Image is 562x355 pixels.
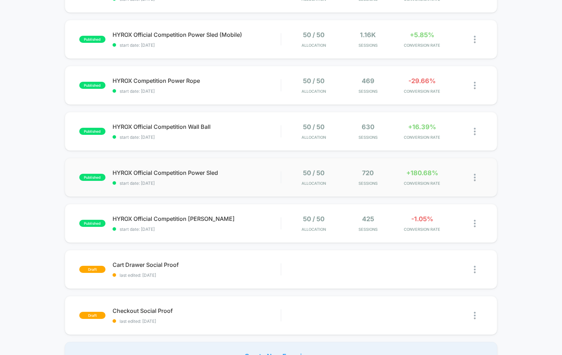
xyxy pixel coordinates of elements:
[362,169,374,177] span: 720
[113,181,281,186] span: start date: [DATE]
[343,89,393,94] span: Sessions
[343,135,393,140] span: Sessions
[79,174,105,181] span: published
[113,261,281,268] span: Cart Drawer Social Proof
[303,31,325,39] span: 50 / 50
[113,77,281,84] span: HYROX Competition Power Rope
[79,266,105,273] span: draft
[113,319,281,324] span: last edited: [DATE]
[362,77,374,85] span: 469
[302,181,326,186] span: Allocation
[474,174,476,181] img: close
[343,43,393,48] span: Sessions
[397,89,447,94] span: CONVERSION RATE
[474,128,476,135] img: close
[302,135,326,140] span: Allocation
[302,43,326,48] span: Allocation
[408,123,436,131] span: +16.39%
[302,89,326,94] span: Allocation
[113,134,281,140] span: start date: [DATE]
[408,77,436,85] span: -29.66%
[406,169,438,177] span: +180.68%
[411,215,433,223] span: -1.05%
[113,169,281,176] span: HYROX Official Competition Power Sled
[113,123,281,130] span: HYROX Official Competition Wall Ball
[474,220,476,227] img: close
[113,307,281,314] span: Checkout Social Proof
[303,215,325,223] span: 50 / 50
[79,82,105,89] span: published
[474,312,476,319] img: close
[79,128,105,135] span: published
[474,36,476,43] img: close
[397,135,447,140] span: CONVERSION RATE
[343,227,393,232] span: Sessions
[79,312,105,319] span: draft
[474,82,476,89] img: close
[303,77,325,85] span: 50 / 50
[113,227,281,232] span: start date: [DATE]
[113,31,281,38] span: HYROX Official Competition Power Sled (Mobile)
[303,123,325,131] span: 50 / 50
[362,215,374,223] span: 425
[360,31,376,39] span: 1.16k
[113,215,281,222] span: HYROX Official Competition [PERSON_NAME]
[397,181,447,186] span: CONVERSION RATE
[397,227,447,232] span: CONVERSION RATE
[410,31,434,39] span: +5.85%
[343,181,393,186] span: Sessions
[113,273,281,278] span: last edited: [DATE]
[113,42,281,48] span: start date: [DATE]
[362,123,374,131] span: 630
[113,88,281,94] span: start date: [DATE]
[303,169,325,177] span: 50 / 50
[474,266,476,273] img: close
[79,220,105,227] span: published
[397,43,447,48] span: CONVERSION RATE
[302,227,326,232] span: Allocation
[79,36,105,43] span: published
